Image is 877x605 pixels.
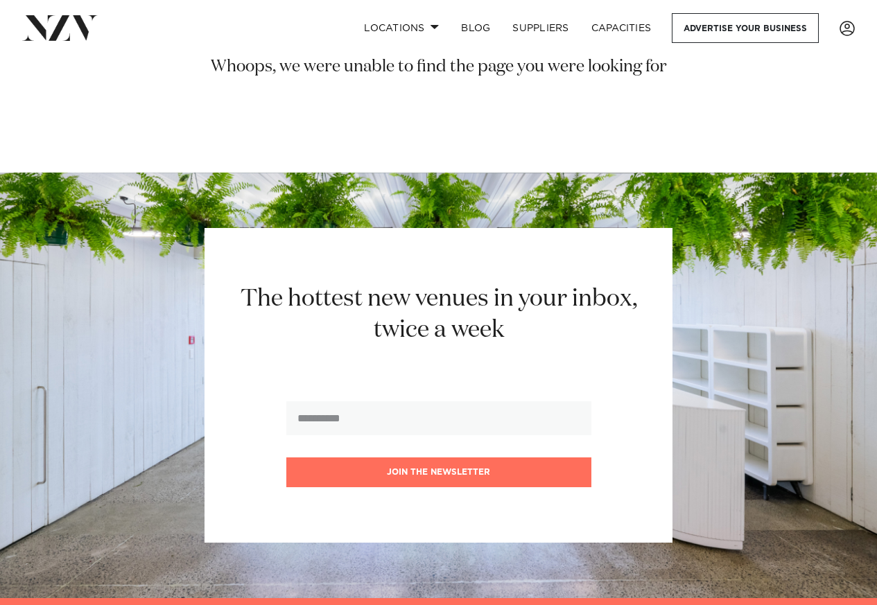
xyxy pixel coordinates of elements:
[353,13,450,43] a: Locations
[580,13,663,43] a: Capacities
[22,15,98,40] img: nzv-logo.png
[672,13,819,43] a: Advertise your business
[223,283,654,346] h2: The hottest new venues in your inbox, twice a week
[501,13,580,43] a: SUPPLIERS
[286,457,591,487] button: Join the newsletter
[450,13,501,43] a: BLOG
[11,56,866,78] h3: Whoops, we were unable to find the page you were looking for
